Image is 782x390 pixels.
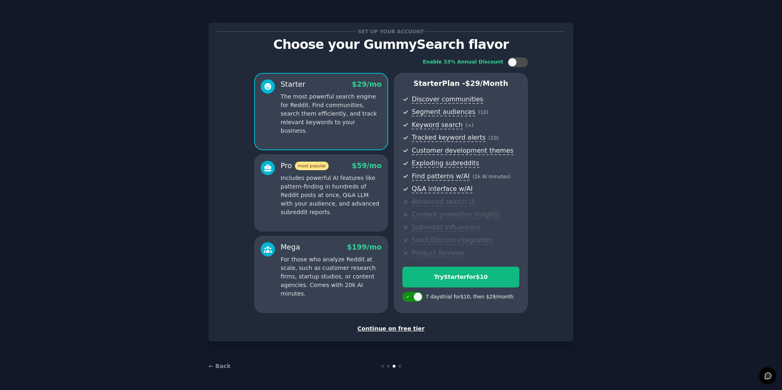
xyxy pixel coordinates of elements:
span: ( 2k AI minutes ) [472,174,511,180]
span: Content promotion insights [412,210,499,219]
p: Starter Plan - [402,79,519,89]
span: Slack/Discord integration [412,236,492,245]
span: Subreddit influencers [412,223,480,232]
span: $ 59 /mo [352,162,382,170]
p: Includes powerful AI features like pattern-finding in hundreds of Reddit posts at once, Q&A LLM w... [281,174,382,217]
div: 7 days trial for $10 , then $ 29 /month [426,294,514,301]
p: Choose your GummySearch flavor [217,37,565,52]
span: Advanced search UI [412,198,475,206]
div: Mega [281,242,300,252]
button: TryStarterfor$10 [402,267,519,287]
span: Find patterns w/AI [412,172,470,181]
p: For those who analyze Reddit at scale, such as customer research firms, startup studios, or conte... [281,255,382,298]
p: The most powerful search engine for Reddit. Find communities, search them efficiently, and track ... [281,92,382,135]
span: $ 29 /month [465,79,508,88]
div: Continue on free tier [217,324,565,333]
span: ( 10 ) [478,110,488,115]
span: ( ∞ ) [466,123,474,128]
div: Starter [281,79,305,90]
div: Enable 33% Annual Discount [423,59,503,66]
span: Q&A interface w/AI [412,185,472,193]
span: Exploding subreddits [412,159,479,168]
div: Try Starter for $10 [403,273,519,281]
div: Pro [281,161,329,171]
span: most popular [295,162,329,170]
span: Tracked keyword alerts [412,134,485,142]
span: Customer development themes [412,147,514,155]
span: Set up your account [357,27,426,36]
span: $ 199 /mo [347,243,382,251]
a: ← Back [209,363,231,369]
span: $ 29 /mo [352,80,382,88]
span: Keyword search [412,121,463,129]
span: ( 10 ) [488,135,499,141]
span: Segment audiences [412,108,475,116]
span: Discover communities [412,95,483,104]
span: Product Reviews [412,249,464,258]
